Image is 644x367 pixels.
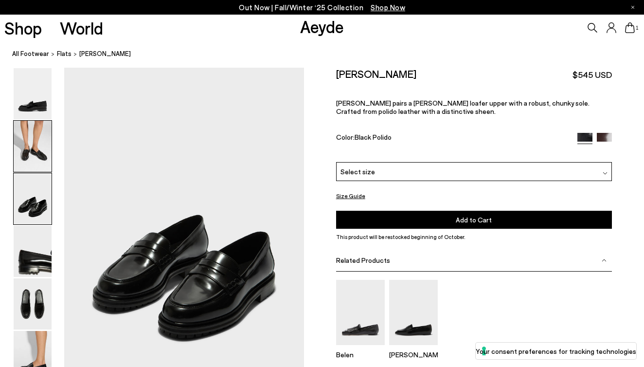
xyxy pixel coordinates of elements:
p: This product will be restocked beginning of October. [336,233,612,241]
span: $545 USD [572,69,612,81]
span: Navigate to /collections/new-in [371,3,405,12]
a: 1 [625,22,635,33]
img: svg%3E [603,171,608,176]
img: Leon Loafers - Image 1 [14,68,52,119]
p: [PERSON_NAME] pairs a [PERSON_NAME] loafer upper with a robust, chunky sole. Crafted from polido ... [336,99,612,115]
span: Select size [340,166,375,177]
img: Leon Loafers - Image 5 [14,278,52,330]
a: World [60,19,103,37]
p: Out Now | Fall/Winter ‘25 Collection [239,1,405,14]
button: Size Guide [336,190,365,202]
a: flats [57,49,72,59]
span: flats [57,50,72,57]
button: Your consent preferences for tracking technologies [476,343,636,359]
span: 1 [635,25,640,31]
button: Add to Cart [336,211,612,229]
a: Alfie Leather Loafers [PERSON_NAME] [389,338,438,359]
img: Leon Loafers - Image 2 [14,121,52,172]
span: Add to Cart [456,216,492,224]
span: [PERSON_NAME] [79,49,131,59]
a: Aeyde [300,16,344,37]
img: Leon Loafers - Image 3 [14,173,52,224]
a: Shop [4,19,42,37]
a: Belen Tassel Loafers Belen [336,338,385,359]
img: Leon Loafers - Image 4 [14,226,52,277]
h2: [PERSON_NAME] [336,68,416,80]
span: Black Polido [355,133,392,141]
label: Your consent preferences for tracking technologies [476,346,636,356]
div: Color: [336,133,569,144]
a: All Footwear [12,49,49,59]
p: Belen [336,350,385,359]
p: [PERSON_NAME] [389,350,438,359]
img: Belen Tassel Loafers [336,280,385,345]
img: svg%3E [602,258,607,263]
span: Related Products [336,256,390,264]
nav: breadcrumb [12,41,644,68]
img: Alfie Leather Loafers [389,280,438,345]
